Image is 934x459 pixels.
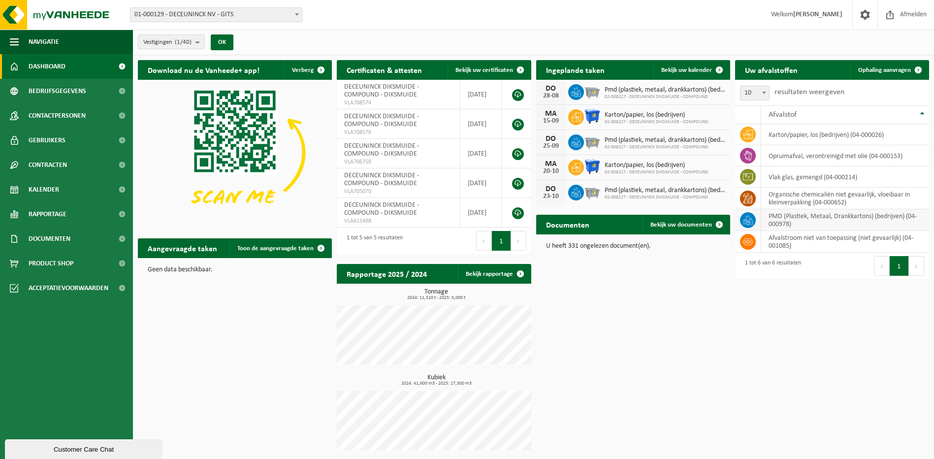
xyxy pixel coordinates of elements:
[541,143,561,150] div: 25-09
[661,67,712,73] span: Bekijk uw kalender
[344,172,419,187] span: DECEUNINCK DIKSMUIDE - COMPOUND - DIKSMUIDE
[650,222,712,228] span: Bekijk uw documenten
[292,67,314,73] span: Verberg
[541,168,561,175] div: 20-10
[511,231,526,251] button: Next
[874,256,890,276] button: Previous
[344,217,452,225] span: VLA611498
[909,256,924,276] button: Next
[458,264,530,284] a: Bekijk rapportage
[5,437,164,459] iframe: chat widget
[541,160,561,168] div: MA
[605,169,708,175] span: 02-008227 - DECEUNINCK DIKSMUIDE - COMPOUND
[211,34,233,50] button: OK
[761,231,929,253] td: afvalstroom niet van toepassing (niet gevaarlijk) (04-001085)
[735,60,807,79] h2: Uw afvalstoffen
[344,201,419,217] span: DECEUNINCK DIKSMUIDE - COMPOUND - DIKSMUIDE
[536,215,599,234] h2: Documenten
[541,193,561,200] div: 23-10
[858,67,911,73] span: Ophaling aanvragen
[890,256,909,276] button: 1
[541,110,561,118] div: MA
[138,34,205,49] button: Vestigingen(1/40)
[605,187,725,195] span: Pmd (plastiek, metaal, drankkartons) (bedrijven)
[344,188,452,196] span: VLA705070
[653,60,729,80] a: Bekijk uw kalender
[605,111,708,119] span: Karton/papier, los (bedrijven)
[761,209,929,231] td: PMD (Plastiek, Metaal, Drankkartons) (bedrijven) (04-000978)
[344,158,452,166] span: VLA706759
[541,93,561,99] div: 28-08
[148,266,322,273] p: Geen data beschikbaar.
[337,264,437,283] h2: Rapportage 2025 / 2024
[284,60,331,80] button: Verberg
[29,177,59,202] span: Kalender
[175,39,192,45] count: (1/40)
[29,251,73,276] span: Product Shop
[29,153,67,177] span: Contracten
[344,83,419,98] span: DECEUNINCK DIKSMUIDE - COMPOUND - DIKSMUIDE
[761,124,929,145] td: karton/papier, los (bedrijven) (04-000026)
[476,231,492,251] button: Previous
[761,145,929,166] td: opruimafval, verontreinigd met olie (04-000153)
[584,108,601,125] img: WB-1100-HPE-BE-01
[541,118,561,125] div: 15-09
[342,295,531,300] span: 2024: 11,520 t - 2025: 0,000 t
[774,88,844,96] label: resultaten weergeven
[492,231,511,251] button: 1
[138,60,269,79] h2: Download nu de Vanheede+ app!
[342,289,531,300] h3: Tonnage
[237,245,314,252] span: Toon de aangevraagde taken
[605,162,708,169] span: Karton/papier, los (bedrijven)
[138,238,227,258] h2: Aangevraagde taken
[344,142,419,158] span: DECEUNINCK DIKSMUIDE - COMPOUND - DIKSMUIDE
[29,79,86,103] span: Bedrijfsgegevens
[584,83,601,99] img: WB-2500-GAL-GY-01
[29,103,86,128] span: Contactpersonen
[29,128,65,153] span: Gebruikers
[541,135,561,143] div: DO
[584,158,601,175] img: WB-1100-HPE-BE-01
[541,185,561,193] div: DO
[584,183,601,200] img: WB-2500-GAL-GY-01
[460,109,502,139] td: [DATE]
[605,119,708,125] span: 02-008227 - DECEUNINCK DIKSMUIDE - COMPOUND
[342,381,531,386] span: 2024: 41,600 m3 - 2025: 27,500 m3
[605,94,725,100] span: 02-008227 - DECEUNINCK DIKSMUIDE - COMPOUND
[605,144,725,150] span: 02-008227 - DECEUNINCK DIKSMUIDE - COMPOUND
[460,198,502,228] td: [DATE]
[740,255,801,277] div: 1 tot 6 van 6 resultaten
[29,276,108,300] span: Acceptatievoorwaarden
[605,86,725,94] span: Pmd (plastiek, metaal, drankkartons) (bedrijven)
[643,215,729,234] a: Bekijk uw documenten
[344,113,419,128] span: DECEUNINCK DIKSMUIDE - COMPOUND - DIKSMUIDE
[769,111,797,119] span: Afvalstof
[138,80,332,226] img: Download de VHEPlus App
[740,86,770,100] span: 10
[605,195,725,200] span: 02-008227 - DECEUNINCK DIKSMUIDE - COMPOUND
[605,136,725,144] span: Pmd (plastiek, metaal, drankkartons) (bedrijven)
[850,60,928,80] a: Ophaling aanvragen
[455,67,513,73] span: Bekijk uw certificaten
[130,8,302,22] span: 01-000129 - DECEUNINCK NV - GITS
[229,238,331,258] a: Toon de aangevraagde taken
[29,227,70,251] span: Documenten
[546,243,720,250] p: U heeft 331 ongelezen document(en).
[29,202,66,227] span: Rapportage
[460,139,502,168] td: [DATE]
[130,7,302,22] span: 01-000129 - DECEUNINCK NV - GITS
[460,80,502,109] td: [DATE]
[143,35,192,50] span: Vestigingen
[541,85,561,93] div: DO
[448,60,530,80] a: Bekijk uw certificaten
[761,188,929,209] td: organische chemicaliën niet gevaarlijk, vloeibaar in kleinverpakking (04-000652)
[29,30,59,54] span: Navigatie
[29,54,65,79] span: Dashboard
[342,230,403,252] div: 1 tot 5 van 5 resultaten
[741,86,769,100] span: 10
[536,60,614,79] h2: Ingeplande taken
[344,99,452,107] span: VLA708574
[761,166,929,188] td: vlak glas, gemengd (04-000214)
[460,168,502,198] td: [DATE]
